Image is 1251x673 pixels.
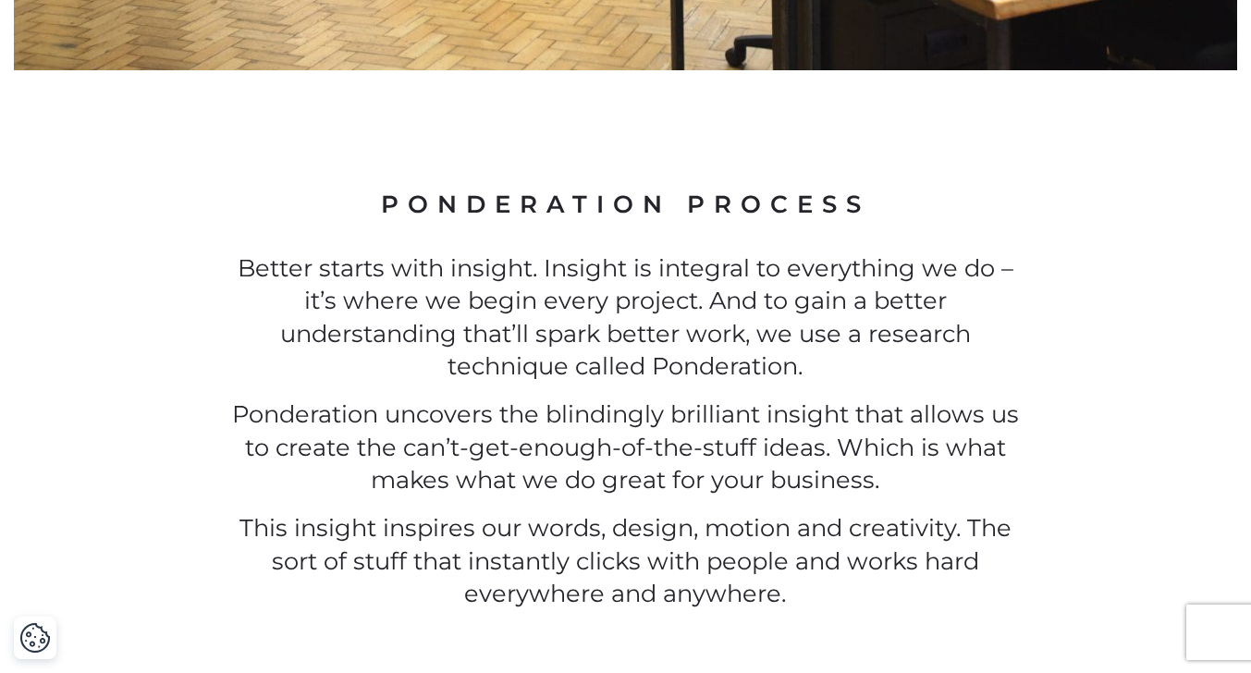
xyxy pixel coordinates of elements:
[223,398,1029,496] p: Ponderation uncovers the blindingly brilliant insight that allows us to create the can’t-get-enou...
[223,511,1029,610] p: This insight inspires our words, design, motion and creativity. The sort of stuff that instantly ...
[19,622,51,654] button: Cookie Settings
[19,622,51,654] img: Revisit consent button
[223,189,1029,222] h2: Ponderation Process
[223,251,1029,384] p: Better starts with insight. Insight is integral to everything we do – it’s where we begin every p...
